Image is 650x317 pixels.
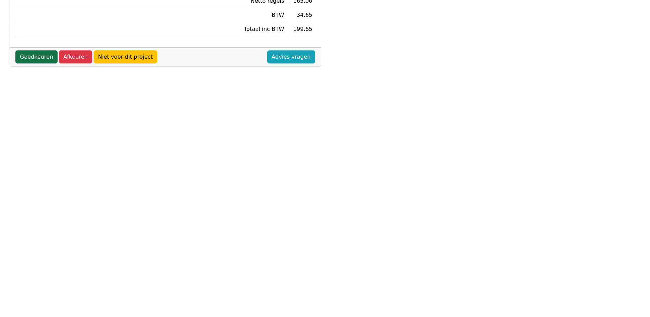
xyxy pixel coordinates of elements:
a: Afkeuren [59,50,92,63]
a: Niet voor dit project [94,50,157,63]
td: 199.65 [287,22,315,36]
td: BTW [206,8,287,22]
td: Totaal inc BTW [206,22,287,36]
td: 34.65 [287,8,315,22]
a: Goedkeuren [15,50,58,63]
a: Advies vragen [267,50,315,63]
